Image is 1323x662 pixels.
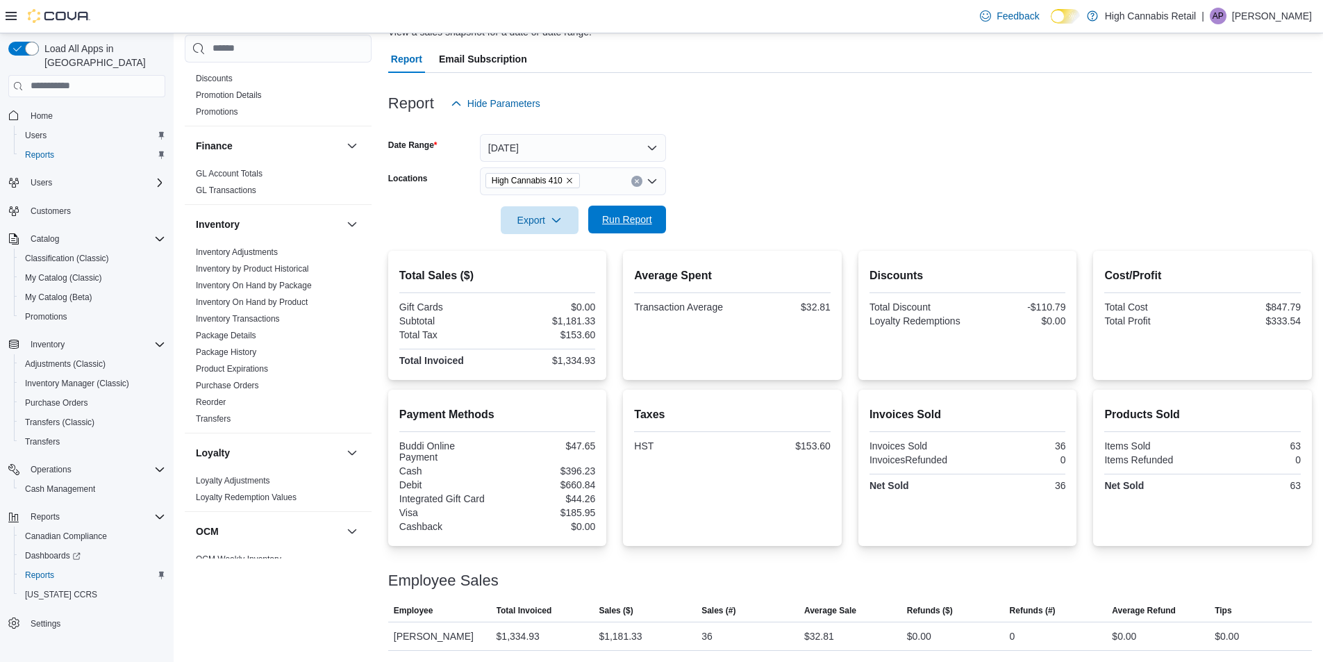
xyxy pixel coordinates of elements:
span: Average Refund [1112,605,1176,616]
div: $44.26 [500,493,595,504]
span: High Cannabis 410 [492,174,563,188]
input: Dark Mode [1051,9,1080,24]
a: Package Details [196,331,256,340]
div: $32.81 [735,301,831,313]
a: Reports [19,567,60,584]
div: $0.00 [1112,628,1136,645]
a: Promotion Details [196,90,262,100]
span: Product Expirations [196,363,268,374]
h3: Finance [196,139,233,153]
span: Reports [31,511,60,522]
span: Settings [25,614,165,631]
a: Promotions [196,107,238,117]
span: Operations [31,464,72,475]
span: Washington CCRS [19,586,165,603]
span: Hide Parameters [467,97,540,110]
button: Finance [344,138,360,154]
a: [US_STATE] CCRS [19,586,103,603]
button: Catalog [25,231,65,247]
a: GL Account Totals [196,169,263,179]
button: Classification (Classic) [14,249,171,268]
div: Transaction Average [634,301,729,313]
span: Transfers [25,436,60,447]
div: Cash [399,465,494,477]
span: My Catalog (Beta) [19,289,165,306]
div: Visa [399,507,494,518]
div: $333.54 [1206,315,1301,326]
div: Subtotal [399,315,494,326]
span: Transfers [19,433,165,450]
div: $1,181.33 [599,628,642,645]
div: Discounts & Promotions [185,70,372,126]
div: Loyalty [185,472,372,511]
div: 0 [970,454,1065,465]
h2: Total Sales ($) [399,267,596,284]
a: Reports [19,147,60,163]
a: Package History [196,347,256,357]
span: Inventory [25,336,165,353]
div: 0 [1010,628,1015,645]
a: Reorder [196,397,226,407]
p: | [1201,8,1204,24]
button: Loyalty [196,446,341,460]
h3: Inventory [196,217,240,231]
div: Total Tax [399,329,494,340]
button: Reports [14,145,171,165]
button: Purchase Orders [14,393,171,413]
h2: Invoices Sold [869,406,1066,423]
span: Users [25,130,47,141]
button: Customers [3,201,171,221]
span: Feedback [997,9,1039,23]
div: $396.23 [500,465,595,477]
span: Inventory Manager (Classic) [19,375,165,392]
button: Reports [14,565,171,585]
span: Promotions [196,106,238,117]
div: $847.79 [1206,301,1301,313]
span: Loyalty Redemption Values [196,492,297,503]
button: Promotions [14,307,171,326]
div: -$110.79 [970,301,1065,313]
a: Dashboards [19,547,86,564]
span: Refunds (#) [1010,605,1056,616]
button: Operations [25,461,77,478]
span: Reports [25,508,165,525]
a: Inventory Adjustments [196,247,278,257]
label: Locations [388,173,428,184]
div: Items Refunded [1104,454,1199,465]
h3: Report [388,95,434,112]
h3: Employee Sales [388,572,499,589]
span: Promotions [25,311,67,322]
a: Inventory by Product Historical [196,264,309,274]
div: Cashback [399,521,494,532]
button: Clear input [631,176,642,187]
span: Promotions [19,308,165,325]
button: Inventory Manager (Classic) [14,374,171,393]
div: Finance [185,165,372,204]
a: OCM Weekly Inventory [196,554,281,564]
div: Alicia Prieur [1210,8,1226,24]
div: Total Discount [869,301,965,313]
a: Settings [25,615,66,632]
a: Feedback [974,2,1045,30]
div: OCM [185,551,372,573]
button: Cash Management [14,479,171,499]
span: High Cannabis 410 [485,173,580,188]
button: Hide Parameters [445,90,546,117]
a: Loyalty Redemption Values [196,493,297,502]
button: Loyalty [344,445,360,461]
div: 36 [970,480,1065,491]
div: Buddi Online Payment [399,440,494,463]
div: $0.00 [907,628,931,645]
button: Inventory [196,217,341,231]
span: Adjustments (Classic) [19,356,165,372]
span: Cash Management [19,481,165,497]
div: $185.95 [500,507,595,518]
span: Sales (#) [701,605,735,616]
a: Home [25,108,58,124]
div: [PERSON_NAME] [388,622,491,650]
div: Total Cost [1104,301,1199,313]
span: My Catalog (Beta) [25,292,92,303]
strong: Total Invoiced [399,355,464,366]
button: Home [3,106,171,126]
